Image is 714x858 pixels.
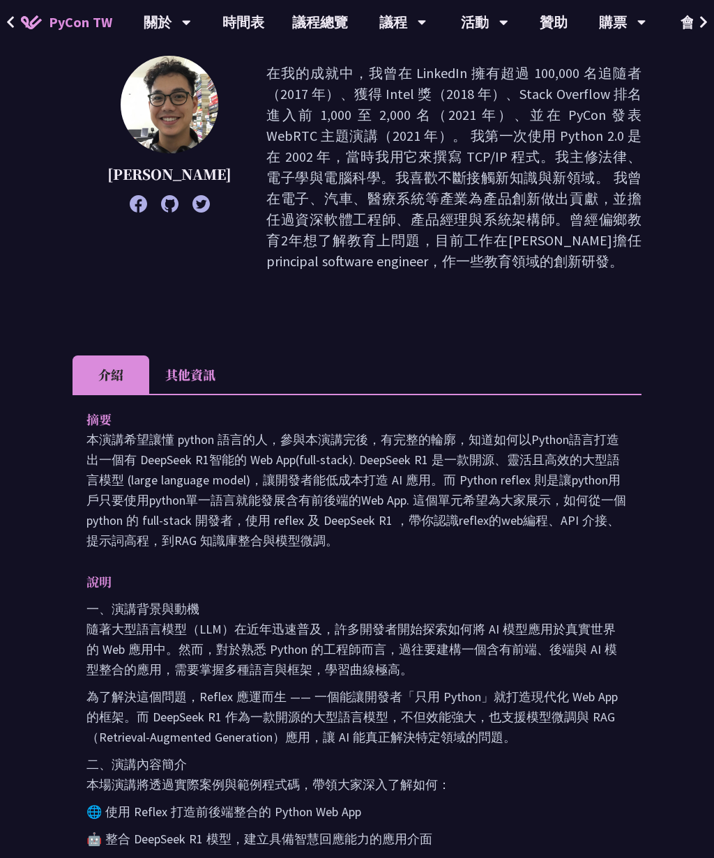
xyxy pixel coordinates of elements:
a: PyCon TW [7,5,126,40]
p: 二、演講內容簡介 本場演講將透過實際案例與範例程式碼，帶領大家深入了解如何： [86,754,628,795]
img: Home icon of PyCon TW 2025 [21,15,42,29]
span: PyCon TW [49,12,112,33]
p: 一、演講背景與動機 隨著大型語言模型（LLM）在近年迅速普及，許多開發者開始探索如何將 AI 模型應用於真實世界的 Web 應用中。然而，對於熟悉 Python 的工程師而言，過往要建構一個含有... [86,599,628,680]
p: 🌐 使用 Reflex 打造前後端整合的 Python Web App [86,802,628,822]
li: 介紹 [73,355,149,394]
p: [PERSON_NAME] [107,164,231,185]
img: Milo Chen [121,56,218,153]
li: 其他資訊 [149,355,231,394]
p: 本演講希望讓懂 python 語言的人，參與本演講完後，有完整的輪廓，知道如何以Python語言打造出一個有 DeepSeek R1智能的 Web App(full-stack). DeepSe... [86,429,628,551]
p: 為了解決這個問題，Reflex 應運而生 —— 一個能讓開發者「只用 Python」就打造現代化 Web App 的框架。而 DeepSeek R1 作為一款開源的大型語言模型，不但效能強大，也... [86,687,628,747]
p: 摘要 [86,409,600,429]
p: 說明 [86,572,600,592]
p: 在我的成就中，我曾在 LinkedIn 擁有超過 100,000 名追隨者（2017 年）、獲得 Intel 獎（2018 年）、Stack Overflow 排名進入前 1,000 至 2,0... [266,63,641,272]
p: 🤖 整合 DeepSeek R1 模型，建立具備智慧回應能力的應用介面 [86,829,628,849]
